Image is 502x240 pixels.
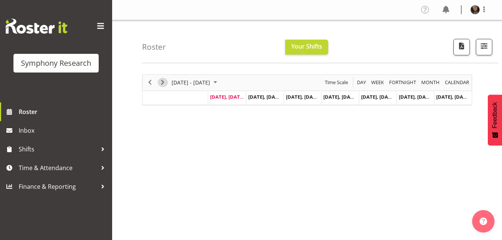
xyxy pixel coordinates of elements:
span: calendar [444,78,470,87]
span: Inbox [19,125,108,136]
span: Finance & Reporting [19,181,97,192]
span: [DATE], [DATE] [323,93,357,100]
button: Timeline Week [370,78,385,87]
span: [DATE] - [DATE] [171,78,211,87]
span: Day [356,78,367,87]
div: Symphony Research [21,58,91,69]
h4: Roster [142,43,166,51]
span: Month [421,78,440,87]
div: next period [156,75,169,90]
button: Your Shifts [285,40,328,55]
span: Time & Attendance [19,162,97,173]
button: Feedback - Show survey [488,95,502,145]
span: [DATE], [DATE] [436,93,470,100]
button: Timeline Month [420,78,441,87]
span: [DATE], [DATE] [361,93,395,100]
div: August 11 - 17, 2025 [169,75,222,90]
div: Timeline Week of August 11, 2025 [142,74,472,105]
button: Download a PDF of the roster according to the set date range. [453,39,470,55]
span: Your Shifts [291,42,322,50]
div: previous period [144,75,156,90]
span: Roster [19,106,108,117]
button: Timeline Day [356,78,367,87]
img: Rosterit website logo [6,19,67,34]
button: Fortnight [388,78,418,87]
button: August 2025 [170,78,221,87]
button: Month [444,78,471,87]
span: [DATE], [DATE] [286,93,320,100]
span: Shifts [19,144,97,155]
button: Previous [145,78,155,87]
span: [DATE], [DATE] [210,93,244,100]
span: Week [370,78,385,87]
span: [DATE], [DATE] [399,93,433,100]
span: [DATE], [DATE] [248,93,282,100]
button: Time Scale [324,78,349,87]
img: help-xxl-2.png [480,218,487,225]
span: Feedback [492,102,498,128]
button: Next [158,78,168,87]
img: maggie-faaleaogaa5989f7a4bb64ee7f527471950655de8.png [471,5,480,14]
button: Filter Shifts [476,39,492,55]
